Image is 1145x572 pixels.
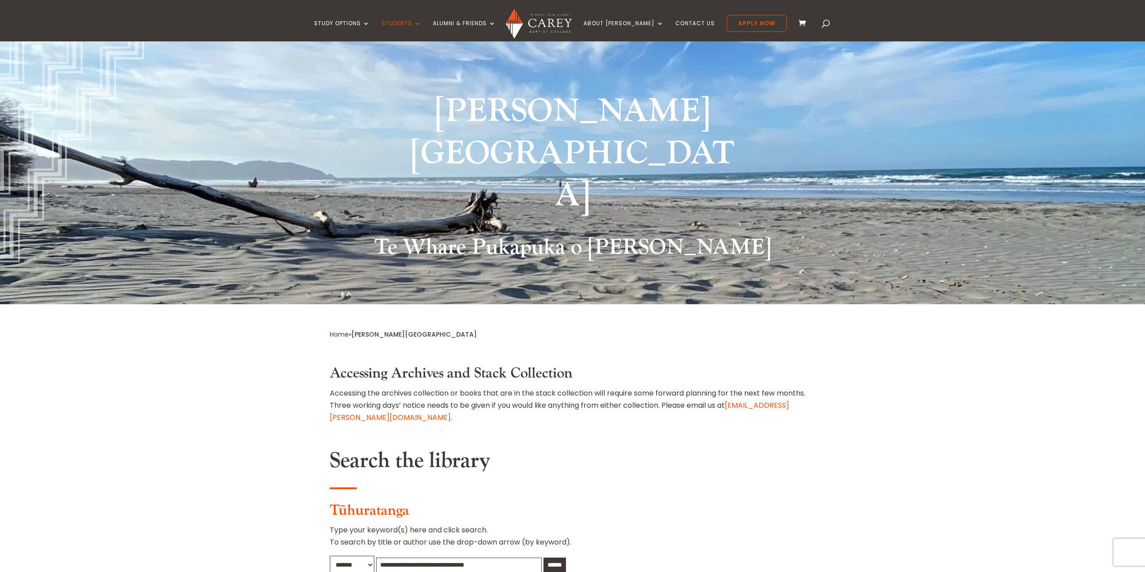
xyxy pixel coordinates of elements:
[330,387,816,424] p: Accessing the archives collection or books that are in the stack collection will require some for...
[330,234,816,265] h2: Te Whare Pukapuka o [PERSON_NAME]
[404,90,741,221] h1: [PERSON_NAME][GEOGRAPHIC_DATA]
[433,20,496,41] a: Alumni & Friends
[330,502,816,524] h3: Tūhuratanga
[330,448,816,478] h2: Search the library
[675,20,715,41] a: Contact Us
[351,330,477,339] span: [PERSON_NAME][GEOGRAPHIC_DATA]
[506,9,572,39] img: Carey Baptist College
[330,365,816,387] h3: Accessing Archives and Stack Collection
[584,20,664,41] a: About [PERSON_NAME]
[314,20,370,41] a: Study Options
[330,330,477,339] span: »
[330,330,349,339] a: Home
[330,524,816,555] p: Type your keyword(s) here and click search. To search by title or author use the drop-down arrow ...
[727,15,787,32] a: Apply Now
[382,20,421,41] a: Students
